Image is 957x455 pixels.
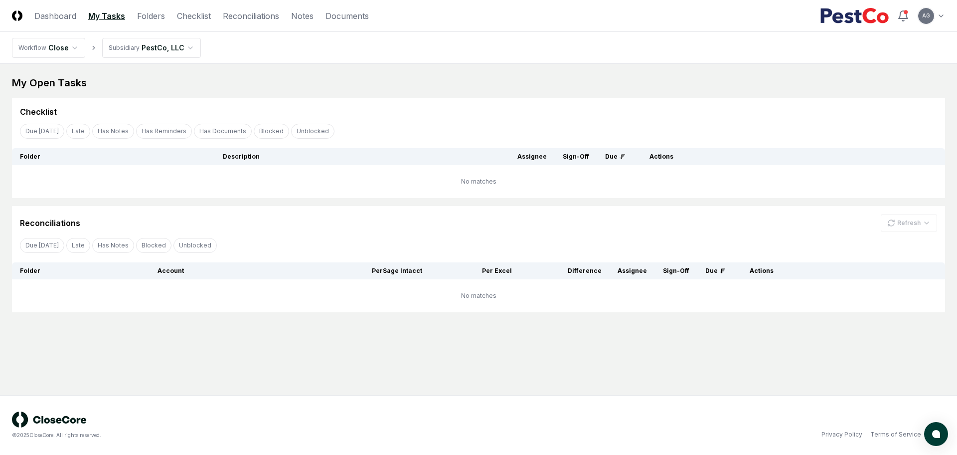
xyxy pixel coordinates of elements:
[12,38,201,58] nav: breadcrumb
[520,262,610,279] th: Difference
[509,148,555,165] th: Assignee
[12,148,215,165] th: Folder
[325,10,369,22] a: Documents
[655,262,697,279] th: Sign-Off
[92,124,134,139] button: Has Notes
[34,10,76,22] a: Dashboard
[924,422,948,446] button: atlas-launcher
[12,10,22,21] img: Logo
[109,43,140,52] div: Subsidiary
[555,148,597,165] th: Sign-Off
[605,152,626,161] div: Due
[610,262,655,279] th: Assignee
[66,238,90,253] button: Late
[430,262,520,279] th: Per Excel
[137,10,165,22] a: Folders
[158,266,332,275] div: Account
[18,43,46,52] div: Workflow
[215,148,509,165] th: Description
[12,279,945,312] td: No matches
[291,124,334,139] button: Unblocked
[917,7,935,25] button: AG
[340,262,430,279] th: Per Sage Intacct
[291,10,314,22] a: Notes
[173,238,217,253] button: Unblocked
[820,8,889,24] img: PestCo logo
[177,10,211,22] a: Checklist
[20,238,64,253] button: Due Today
[12,412,87,428] img: logo
[12,165,945,198] td: No matches
[12,432,478,439] div: © 2025 CloseCore. All rights reserved.
[136,238,171,253] button: Blocked
[20,106,57,118] div: Checklist
[742,266,937,275] div: Actions
[254,124,289,139] button: Blocked
[12,76,945,90] div: My Open Tasks
[12,262,150,279] th: Folder
[705,266,726,275] div: Due
[66,124,90,139] button: Late
[20,124,64,139] button: Due Today
[641,152,937,161] div: Actions
[88,10,125,22] a: My Tasks
[870,430,921,439] a: Terms of Service
[136,124,192,139] button: Has Reminders
[223,10,279,22] a: Reconciliations
[821,430,862,439] a: Privacy Policy
[92,238,134,253] button: Has Notes
[20,217,80,229] div: Reconciliations
[922,12,930,19] span: AG
[194,124,252,139] button: Has Documents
